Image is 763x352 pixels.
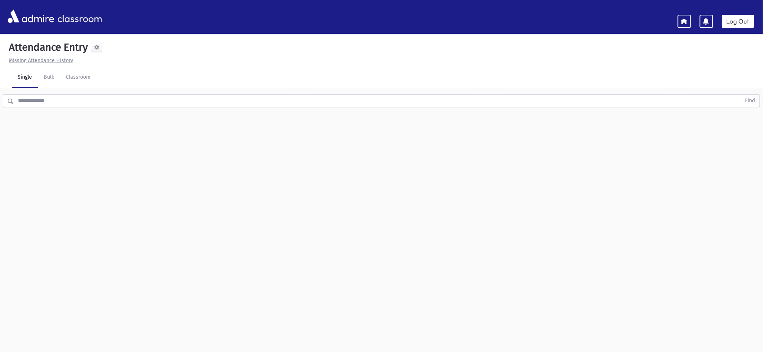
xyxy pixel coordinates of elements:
img: AdmirePro [6,8,56,25]
a: Log Out [722,15,754,28]
h5: Attendance Entry [6,41,88,54]
a: Missing Attendance History [6,57,73,64]
u: Missing Attendance History [9,57,73,64]
a: Single [12,67,38,88]
span: classroom [56,7,102,26]
button: Find [741,95,760,107]
a: Classroom [60,67,96,88]
a: Bulk [38,67,60,88]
